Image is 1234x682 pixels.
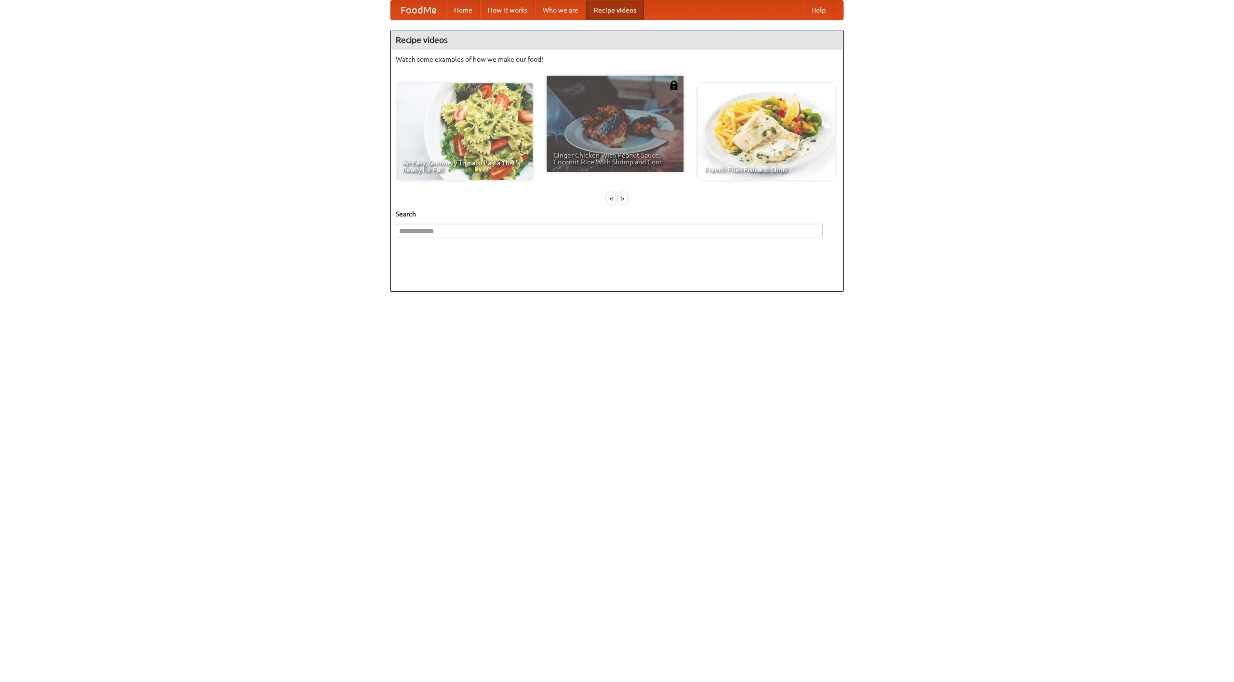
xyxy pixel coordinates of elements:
[446,0,480,20] a: Home
[607,192,616,204] div: «
[396,209,838,219] h5: Search
[480,0,535,20] a: How it works
[535,0,586,20] a: Who we are
[391,0,446,20] a: FoodMe
[391,30,843,50] h4: Recipe videos
[396,54,838,64] p: Watch some examples of how we make our food!
[804,0,833,20] a: Help
[396,83,533,180] a: An Easy, Summery Tomato Pasta That's Ready for Fall
[586,0,644,20] a: Recipe videos
[402,160,526,173] span: An Easy, Summery Tomato Pasta That's Ready for Fall
[705,166,828,173] span: French Fries Fish and Chips
[698,83,835,180] a: French Fries Fish and Chips
[669,80,679,90] img: 483408.png
[618,192,627,204] div: »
